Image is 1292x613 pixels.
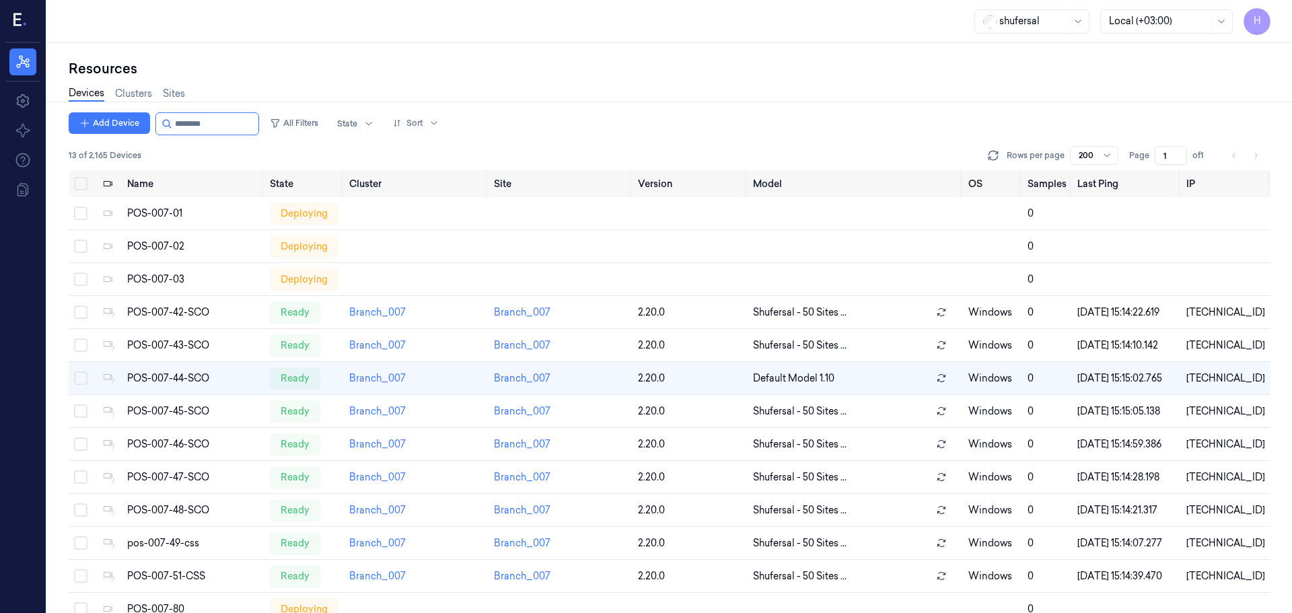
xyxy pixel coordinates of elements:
[127,338,259,353] div: POS-007-43-SCO
[270,301,320,323] div: ready
[74,371,87,385] button: Select row
[270,433,320,455] div: ready
[127,536,259,550] div: pos-007-49-css
[264,170,344,197] th: State
[127,273,259,287] div: POS-007-03
[1077,470,1176,484] div: [DATE] 15:14:28.198
[127,207,259,221] div: POS-007-01
[638,338,742,353] div: 2.20.0
[753,338,847,353] span: Shufersal - 50 Sites ...
[638,404,742,419] div: 2.20.0
[74,404,87,418] button: Select row
[163,87,185,101] a: Sites
[349,372,406,384] a: Branch_007
[1077,503,1176,517] div: [DATE] 15:14:21.317
[1028,371,1067,386] div: 0
[127,503,259,517] div: POS-007-48-SCO
[638,437,742,452] div: 2.20.0
[494,339,550,351] a: Branch_007
[753,470,847,484] span: Shufersal - 50 Sites ...
[968,569,1017,583] p: windows
[968,470,1017,484] p: windows
[69,149,141,161] span: 13 of 2,165 Devices
[1028,503,1067,517] div: 0
[963,170,1022,197] th: OS
[270,400,320,422] div: ready
[494,405,550,417] a: Branch_007
[494,504,550,516] a: Branch_007
[494,306,550,318] a: Branch_007
[349,405,406,417] a: Branch_007
[968,338,1017,353] p: windows
[1186,536,1265,550] div: [TECHNICAL_ID]
[494,537,550,549] a: Branch_007
[349,471,406,483] a: Branch_007
[270,367,320,389] div: ready
[264,112,324,134] button: All Filters
[638,569,742,583] div: 2.20.0
[968,305,1017,320] p: windows
[748,170,963,197] th: Model
[270,334,320,356] div: ready
[74,338,87,352] button: Select row
[494,471,550,483] a: Branch_007
[270,268,338,290] div: deploying
[270,203,338,224] div: deploying
[1072,170,1181,197] th: Last Ping
[127,305,259,320] div: POS-007-42-SCO
[968,503,1017,517] p: windows
[1186,338,1265,353] div: [TECHNICAL_ID]
[1028,338,1067,353] div: 0
[1077,569,1176,583] div: [DATE] 15:14:39.470
[1192,149,1214,161] span: of 1
[494,372,550,384] a: Branch_007
[349,438,406,450] a: Branch_007
[270,532,320,554] div: ready
[69,86,104,102] a: Devices
[74,569,87,583] button: Select row
[753,503,847,517] span: Shufersal - 50 Sites ...
[753,569,847,583] span: Shufersal - 50 Sites ...
[633,170,748,197] th: Version
[127,437,259,452] div: POS-007-46-SCO
[127,404,259,419] div: POS-007-45-SCO
[1181,170,1270,197] th: IP
[1186,371,1265,386] div: [TECHNICAL_ID]
[115,87,152,101] a: Clusters
[638,371,742,386] div: 2.20.0
[349,537,406,549] a: Branch_007
[74,273,87,286] button: Select row
[127,470,259,484] div: POS-007-47-SCO
[968,536,1017,550] p: windows
[1028,305,1067,320] div: 0
[753,305,847,320] span: Shufersal - 50 Sites ...
[1007,149,1065,161] p: Rows per page
[494,438,550,450] a: Branch_007
[1186,503,1265,517] div: [TECHNICAL_ID]
[74,177,87,190] button: Select all
[968,437,1017,452] p: windows
[1186,437,1265,452] div: [TECHNICAL_ID]
[1028,569,1067,583] div: 0
[1077,338,1176,353] div: [DATE] 15:14:10.142
[74,207,87,220] button: Select row
[270,565,320,587] div: ready
[638,536,742,550] div: 2.20.0
[127,240,259,254] div: POS-007-02
[74,240,87,253] button: Select row
[638,470,742,484] div: 2.20.0
[1028,470,1067,484] div: 0
[753,404,847,419] span: Shufersal - 50 Sites ...
[753,437,847,452] span: Shufersal - 50 Sites ...
[1028,240,1067,254] div: 0
[1077,404,1176,419] div: [DATE] 15:15:05.138
[344,170,488,197] th: Cluster
[69,112,150,134] button: Add Device
[69,59,1270,78] div: Resources
[1186,404,1265,419] div: [TECHNICAL_ID]
[349,339,406,351] a: Branch_007
[270,236,338,257] div: deploying
[638,305,742,320] div: 2.20.0
[1186,470,1265,484] div: [TECHNICAL_ID]
[1244,8,1270,35] span: H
